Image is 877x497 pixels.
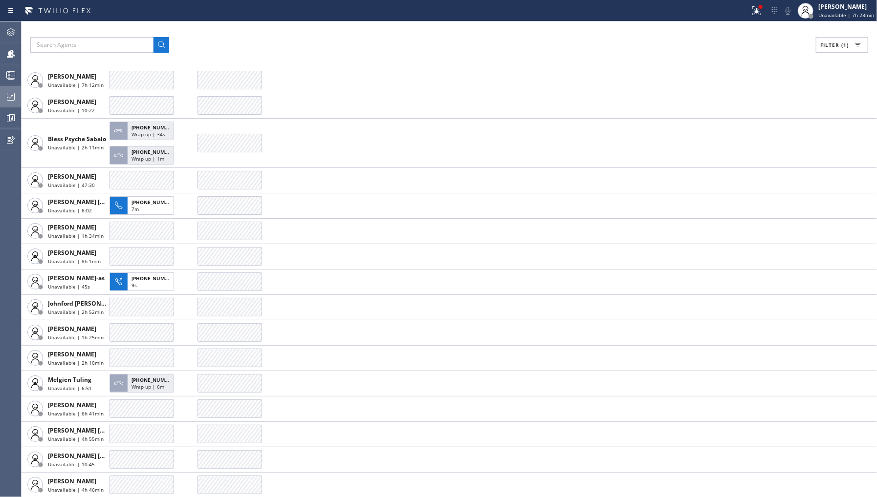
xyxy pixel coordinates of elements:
[48,223,96,231] span: [PERSON_NAME]
[48,325,96,333] span: [PERSON_NAME]
[48,98,96,106] span: [PERSON_NAME]
[48,283,90,290] span: Unavailable | 45s
[781,4,795,18] button: Mute
[110,193,177,218] button: [PHONE_NUMBER]7m
[48,232,104,239] span: Unavailable | 1h 34min
[110,143,177,167] button: [PHONE_NUMBER]Wrap up | 1m
[132,155,164,162] span: Wrap up | 1m
[132,124,176,131] span: [PHONE_NUMBER]
[816,37,868,53] button: Filter (1)
[132,131,165,138] span: Wrap up | 34s
[820,41,849,48] span: Filter (1)
[48,107,95,114] span: Unavailable | 10:22
[48,309,104,315] span: Unavailable | 2h 52min
[48,477,96,485] span: [PERSON_NAME]
[48,248,96,257] span: [PERSON_NAME]
[132,206,139,212] span: 7m
[48,72,96,81] span: [PERSON_NAME]
[30,37,153,53] input: Search Agents
[48,461,95,468] span: Unavailable | 10:45
[48,334,104,341] span: Unavailable | 1h 25min
[48,350,96,358] span: [PERSON_NAME]
[132,148,176,155] span: [PHONE_NUMBER]
[48,486,104,493] span: Unavailable | 4h 46min
[48,359,104,366] span: Unavailable | 2h 10min
[48,144,104,151] span: Unavailable | 2h 11min
[48,426,146,435] span: [PERSON_NAME] [PERSON_NAME]
[48,82,104,88] span: Unavailable | 7h 12min
[48,452,146,460] span: [PERSON_NAME] [PERSON_NAME]
[48,435,104,442] span: Unavailable | 4h 55min
[110,371,177,395] button: [PHONE_NUMBER]Wrap up | 6m
[48,299,123,308] span: Johnford [PERSON_NAME]
[818,2,874,11] div: [PERSON_NAME]
[48,401,96,409] span: [PERSON_NAME]
[132,282,137,289] span: 9s
[48,385,92,392] span: Unavailable | 6:51
[48,172,96,181] span: [PERSON_NAME]
[132,199,176,206] span: [PHONE_NUMBER]
[48,410,104,417] span: Unavailable | 6h 41min
[48,207,92,214] span: Unavailable | 6:02
[48,274,105,282] span: [PERSON_NAME]-as
[132,275,176,282] span: [PHONE_NUMBER]
[110,269,177,294] button: [PHONE_NUMBER]9s
[48,135,106,143] span: Bless Psyche Sabalo
[48,182,95,188] span: Unavailable | 47:30
[132,376,176,383] span: [PHONE_NUMBER]
[818,12,874,19] span: Unavailable | 7h 23min
[48,375,91,384] span: Melgien Tuling
[110,119,177,143] button: [PHONE_NUMBER]Wrap up | 34s
[48,198,146,206] span: [PERSON_NAME] [PERSON_NAME]
[132,383,164,390] span: Wrap up | 6m
[48,258,101,265] span: Unavailable | 8h 1min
